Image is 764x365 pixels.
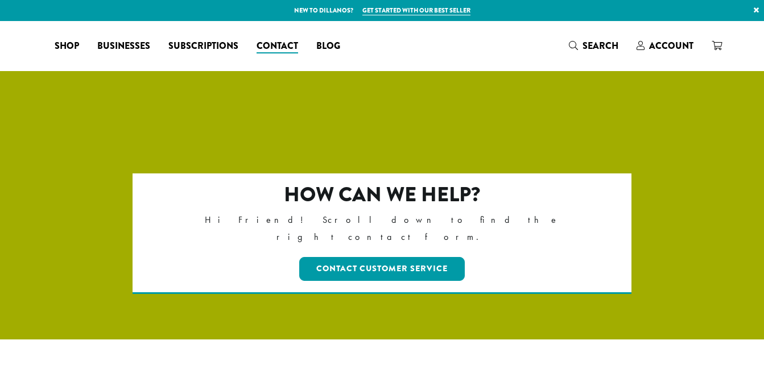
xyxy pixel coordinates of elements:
span: Account [649,39,693,52]
span: Search [583,39,618,52]
h2: How can we help? [181,182,583,207]
span: Businesses [97,39,150,53]
p: Hi Friend! Scroll down to find the right contact form. [181,211,583,246]
span: Shop [55,39,79,53]
a: Shop [46,37,88,55]
a: Search [560,36,627,55]
span: Contact [257,39,298,53]
span: Subscriptions [168,39,238,53]
span: Blog [316,39,340,53]
a: Get started with our best seller [362,6,470,15]
a: Contact Customer Service [299,257,465,281]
